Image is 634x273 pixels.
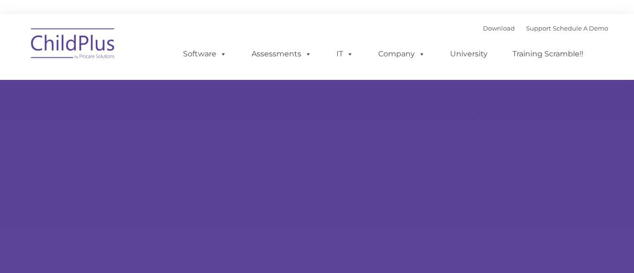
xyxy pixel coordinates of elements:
a: Company [369,45,435,63]
a: Assessments [242,45,321,63]
a: Download [483,24,515,32]
a: University [441,45,497,63]
a: IT [327,45,363,63]
a: Software [174,45,236,63]
img: ChildPlus by Procare Solutions [26,22,120,69]
font: | [483,24,608,32]
a: Training Scramble!! [503,45,593,63]
a: Schedule A Demo [553,24,608,32]
a: Support [526,24,551,32]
